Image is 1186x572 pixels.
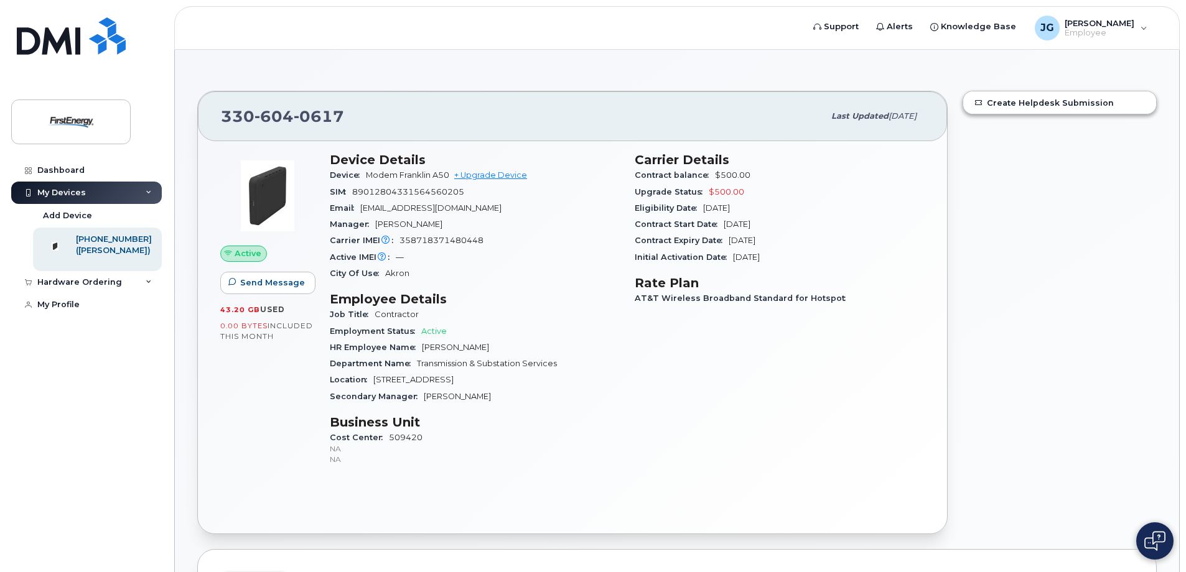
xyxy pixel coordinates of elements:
span: Cost Center [330,433,389,442]
span: 0617 [294,107,344,126]
span: [DATE] [703,203,730,213]
span: 509420 [330,433,620,465]
span: Contractor [375,310,419,319]
span: Modem Franklin A50 [366,170,449,180]
span: 330 [221,107,344,126]
span: — [396,252,404,262]
span: Department Name [330,359,417,368]
span: SIM [330,187,352,196]
span: [EMAIL_ADDRESS][DOMAIN_NAME] [360,203,502,213]
span: Manager [330,219,375,229]
img: image20231002-3703462-1vzb8k.jpeg [230,159,305,233]
span: $500.00 [715,170,750,180]
h3: Employee Details [330,292,620,307]
span: Upgrade Status [635,187,709,196]
span: Location [330,375,373,384]
span: Device [330,170,366,180]
span: Transmission & Substation Services [417,359,557,368]
a: Create Helpdesk Submission [963,91,1156,114]
h3: Business Unit [330,415,620,430]
span: Active IMEI [330,252,396,262]
span: Contract Expiry Date [635,236,729,245]
span: 43.20 GB [220,305,260,314]
span: [PERSON_NAME] [422,343,489,352]
span: AT&T Wireless Broadband Standard for Hotspot [635,293,852,303]
span: 358718371480448 [399,236,483,245]
span: 0.00 Bytes [220,321,268,330]
span: Carrier IMEI [330,236,399,245]
span: Employment Status [330,326,421,336]
button: Send Message [220,272,315,294]
span: Email [330,203,360,213]
span: [STREET_ADDRESS] [373,375,454,384]
img: Open chat [1144,531,1165,551]
h3: Carrier Details [635,152,925,167]
h3: Rate Plan [635,275,925,290]
span: Active [421,326,447,336]
span: Eligibility Date [635,203,703,213]
span: Active [235,247,261,259]
span: Contract balance [635,170,715,180]
span: Job Title [330,310,375,319]
span: $500.00 [709,187,744,196]
span: [DATE] [724,219,750,229]
p: NA [330,454,620,464]
span: Send Message [240,277,305,288]
span: City Of Use [330,269,385,278]
span: [PERSON_NAME] [424,392,491,401]
span: Last updated [831,111,889,121]
span: [DATE] [889,111,917,121]
span: Akron [385,269,409,278]
span: 89012804331564560205 [352,187,464,196]
span: Initial Activation Date [635,252,733,262]
a: + Upgrade Device [454,170,527,180]
span: [DATE] [733,252,760,262]
p: NA [330,443,620,454]
span: used [260,305,285,314]
span: [DATE] [729,236,755,245]
h3: Device Details [330,152,620,167]
span: [PERSON_NAME] [375,219,442,229]
span: Secondary Manager [330,392,424,401]
span: Contract Start Date [635,219,724,229]
span: 604 [254,107,294,126]
span: HR Employee Name [330,343,422,352]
